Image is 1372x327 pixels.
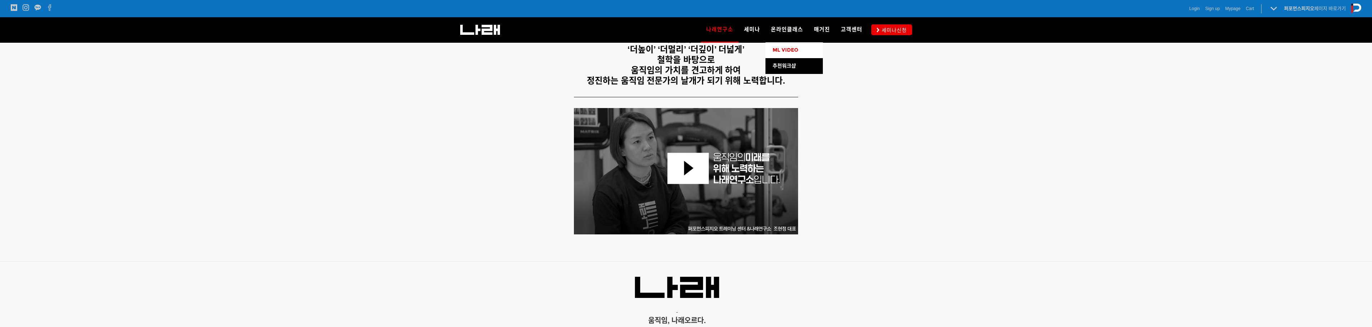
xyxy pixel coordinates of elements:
[1284,6,1346,11] a: 퍼포먼스피지오페이지 바로가기
[808,17,835,42] a: 매거진
[765,17,808,42] a: 온라인클래스
[462,308,892,316] p: -
[701,17,739,42] a: 나래연구소
[706,24,733,35] span: 나래연구소
[841,26,862,33] span: 고객센터
[1284,6,1314,11] strong: 퍼포먼스피지오
[627,45,745,54] strong: ‘더높이’ ‘더멀리’ ‘더깊이’ 더넓게’
[1246,5,1254,12] a: Cart
[765,42,823,58] a: ML VIDEO
[739,17,765,42] a: 세미나
[765,58,823,74] a: 추천워크샵
[587,76,785,85] strong: 정진하는 움직임 전문가의 날개가 되기 위해 노력합니다.
[744,26,760,33] span: 세미나
[657,55,715,65] strong: 철학을 바탕으로
[814,26,830,33] span: 매거진
[648,317,706,324] span: 움직임, 나래오르다.
[773,47,798,53] span: ML VIDEO
[771,26,803,33] span: 온라인클래스
[631,65,741,75] strong: 움직임의 가치를 견고하게 하여
[880,27,907,34] span: 세미나신청
[663,34,710,44] strong: 나래연구소는
[1189,5,1200,12] a: Login
[773,63,796,69] span: 추천워크샵
[1225,5,1241,12] a: Mypage
[635,277,719,298] img: 91e6efe50133a.png
[835,17,868,42] a: 고객센터
[871,24,912,35] a: 세미나신청
[1205,5,1220,12] a: Sign up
